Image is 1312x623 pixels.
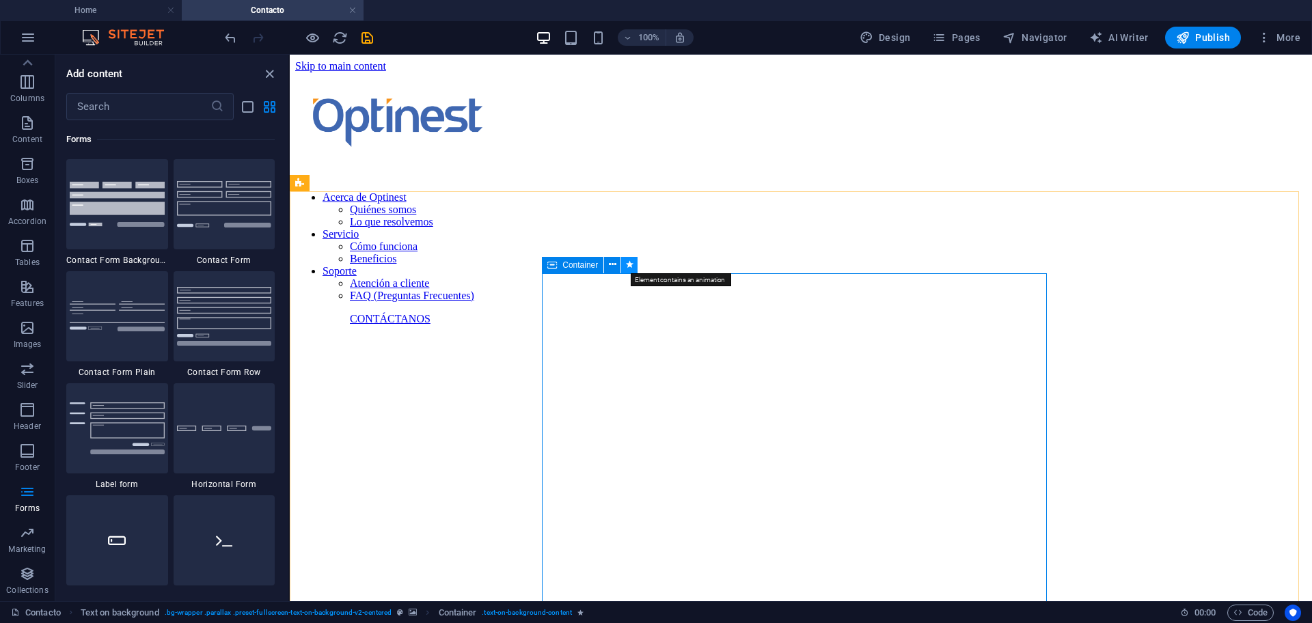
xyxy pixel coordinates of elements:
[6,585,48,596] p: Collections
[66,255,168,266] span: Contact Form Background
[66,367,168,378] span: Contact Form Plain
[177,426,272,432] img: form-horizontal.svg
[1194,605,1216,621] span: 00 00
[70,182,165,226] img: form-with-background.svg
[932,31,980,44] span: Pages
[15,462,40,473] p: Footer
[631,273,731,286] mark: Element contains an animation
[174,367,275,378] span: Contact Form Row
[177,287,272,345] img: contact-form-row.svg
[8,544,46,555] p: Marketing
[239,98,256,115] button: list-view
[11,298,44,309] p: Features
[854,27,916,49] button: Design
[177,181,272,227] img: contact-form.svg
[1165,27,1241,49] button: Publish
[997,27,1073,49] button: Navigator
[15,257,40,268] p: Tables
[854,27,916,49] div: Design (Ctrl+Alt+Y)
[1227,605,1274,621] button: Code
[79,29,181,46] img: Editor Logo
[66,93,210,120] input: Search
[174,383,275,490] div: Horizontal Form
[8,216,46,227] p: Accordion
[1204,607,1206,618] span: :
[1285,605,1301,621] button: Usercentrics
[1084,27,1154,49] button: AI Writer
[10,93,44,104] p: Columns
[81,605,584,621] nav: breadcrumb
[261,66,277,82] button: close panel
[927,27,985,49] button: Pages
[482,605,572,621] span: . text-on-background-content
[17,380,38,391] p: Slider
[14,339,42,350] p: Images
[66,271,168,378] div: Contact Form Plain
[331,29,348,46] button: reload
[562,261,598,269] span: Container
[174,479,275,490] span: Horizontal Form
[1257,31,1300,44] span: More
[14,421,41,432] p: Header
[12,134,42,145] p: Content
[1233,605,1268,621] span: Code
[222,29,238,46] button: undo
[261,98,277,115] button: grid-view
[1252,27,1306,49] button: More
[182,3,364,18] h4: Contacto
[66,383,168,490] div: Label form
[359,29,375,46] button: save
[174,159,275,266] div: Contact Form
[66,66,123,82] h6: Add content
[332,30,348,46] i: Reload page
[1180,605,1216,621] h6: Session time
[223,30,238,46] i: Undo: Change link (Ctrl+Z)
[1002,31,1067,44] span: Navigator
[5,5,96,17] a: Skip to main content
[174,255,275,266] span: Contact Form
[11,605,61,621] a: Click to cancel selection. Double-click to open Pages
[66,479,168,490] span: Label form
[439,605,477,621] span: Click to select. Double-click to edit
[15,503,40,514] p: Forms
[16,175,39,186] p: Boxes
[860,31,911,44] span: Design
[174,271,275,378] div: Contact Form Row
[577,609,584,616] i: Element contains an animation
[70,402,165,454] img: contact-form-label.svg
[618,29,666,46] button: 100%
[165,605,392,621] span: . bg-wrapper .parallax .preset-fullscreen-text-on-background-v2-centered
[66,159,168,266] div: Contact Form Background
[1176,31,1230,44] span: Publish
[81,605,159,621] span: Click to select. Double-click to edit
[638,29,660,46] h6: 100%
[674,31,686,44] i: On resize automatically adjust zoom level to fit chosen device.
[1089,31,1149,44] span: AI Writer
[359,30,375,46] i: Save (Ctrl+S)
[70,301,165,331] img: contact-form-plain.svg
[66,131,275,148] h6: Forms
[397,609,403,616] i: This element is a customizable preset
[409,609,417,616] i: This element contains a background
